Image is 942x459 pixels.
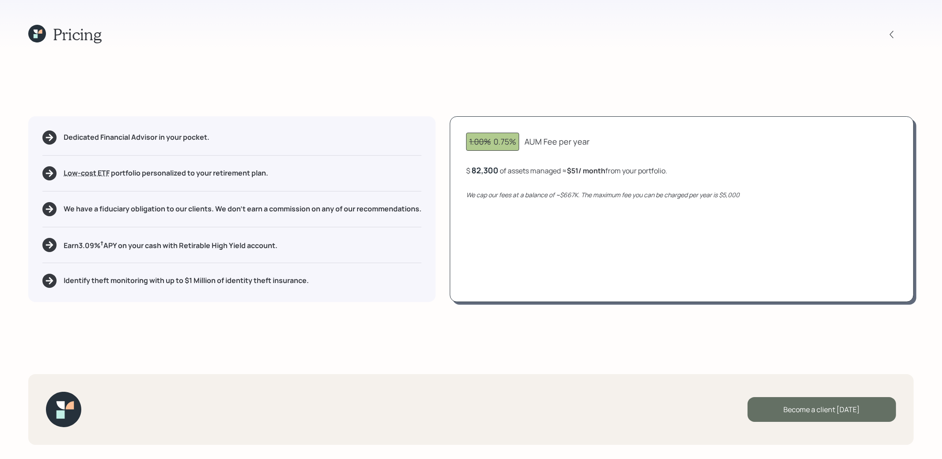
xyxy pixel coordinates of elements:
[64,133,209,142] h5: Dedicated Financial Advisor in your pocket.
[466,165,667,176] div: $ of assets managed ≈ from your portfolio .
[64,276,309,285] h5: Identify theft monitoring with up to $1 Million of identity theft insurance.
[466,191,740,199] i: We cap our fees at a balance of ~$667K. The maximum fee you can be charged per year is $5,000
[64,205,422,213] h5: We have a fiduciary obligation to our clients. We don't earn a commission on any of our recommend...
[524,136,589,148] div: AUM Fee per year
[64,169,268,177] h5: portfolio personalized to your retirement plan.
[92,384,205,450] iframe: Customer reviews powered by Trustpilot
[469,136,516,148] div: 0.75%
[748,397,896,422] div: Become a client [DATE]
[64,239,277,250] h5: Earn 3.09 % APY on your cash with Retirable High Yield account.
[64,168,110,178] span: Low-cost ETF
[567,166,605,176] b: $51 / month
[471,165,498,176] div: 82,300
[53,25,102,44] h1: Pricing
[100,239,103,247] sup: †
[469,136,491,147] span: 1.00%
